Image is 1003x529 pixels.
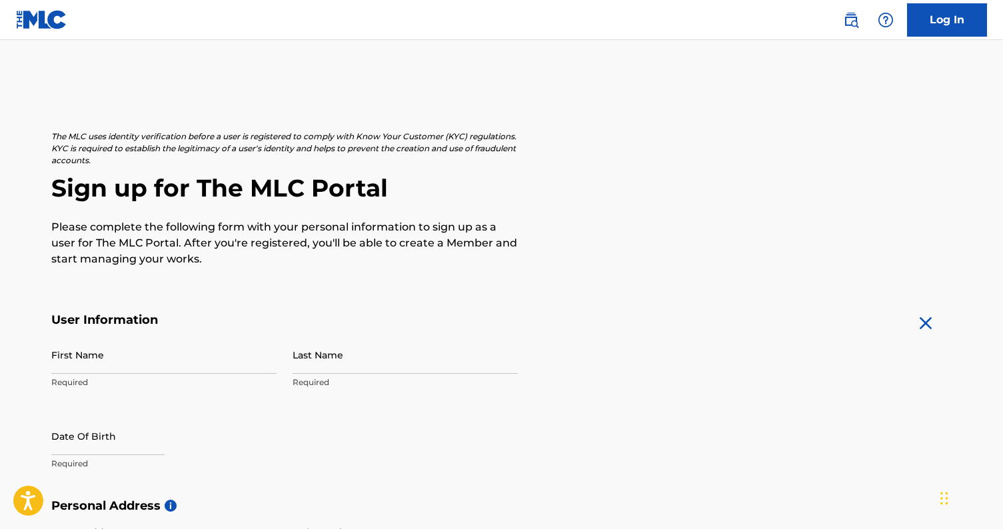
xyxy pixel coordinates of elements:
iframe: Chat Widget [936,465,1003,529]
div: Help [872,7,899,33]
a: Public Search [838,7,864,33]
p: Required [51,376,277,388]
div: Drag [940,478,948,518]
img: search [843,12,859,28]
p: Please complete the following form with your personal information to sign up as a user for The ML... [51,219,518,267]
p: The MLC uses identity verification before a user is registered to comply with Know Your Customer ... [51,131,518,167]
a: Log In [907,3,987,37]
img: help [878,12,894,28]
h5: User Information [51,312,518,328]
p: Required [51,458,277,470]
p: Required [293,376,518,388]
h5: Personal Address [51,498,952,514]
img: MLC Logo [16,10,67,29]
img: close [915,312,936,334]
span: i [165,500,177,512]
h2: Sign up for The MLC Portal [51,173,952,203]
